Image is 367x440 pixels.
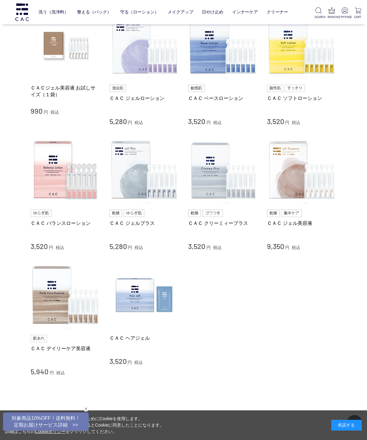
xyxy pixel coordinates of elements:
[213,120,222,125] span: 税込
[31,220,100,226] a: ＣＡＣ バランスローション
[56,245,64,250] span: 税込
[331,420,362,431] div: 承諾する
[109,135,179,205] img: ＣＡＣ ジェルプラス
[267,242,284,251] span: 9,350
[188,10,258,80] img: ＣＡＣ ベースローション
[292,120,300,125] span: 税込
[168,5,193,19] a: メイクアップ
[232,5,258,19] a: インナーケア
[109,260,179,330] img: ＣＡＣ ヘアジェル
[285,120,289,125] span: 円
[128,245,132,250] span: 円
[120,5,159,19] a: 守る（ローション）
[31,106,43,115] span: 990
[44,110,48,115] span: 円
[341,15,349,19] p: MYPAGE
[31,345,100,352] a: ＣＡＣ デイリーケア美容液
[188,210,201,217] img: 乾燥
[188,95,258,101] a: ＣＡＣ ベースローション
[128,120,132,125] span: 円
[109,117,127,126] span: 5,280
[188,242,205,251] span: 3,520
[354,15,362,19] p: CART
[109,85,126,92] img: 混合肌
[56,370,65,375] span: 税込
[314,15,323,19] p: SEARCH
[328,15,336,19] p: RANKING
[109,95,179,101] a: ＣＡＣ ジェルローション
[31,260,100,330] img: ＣＡＣ デイリーケア美容液
[285,85,305,92] img: すっきり
[188,135,258,205] img: ＣＡＣ クリーミィープラス
[5,416,164,435] div: 当サイトでは、お客様へのサービス向上のためにCookieを使用します。 「承諾する」をクリックするか閲覧を続けるとCookieに同意したことになります。 詳細はこちらの をクリックしてください。
[267,10,337,80] img: ＣＡＣ ソフトローション
[267,135,337,205] img: ＣＡＣ ジェル美容液
[267,117,284,126] span: 3,520
[31,210,51,217] img: ゆらぎ肌
[128,360,132,365] span: 円
[109,210,122,217] img: 乾燥
[188,220,258,226] a: ＣＡＣ クリーミィープラス
[202,5,223,19] a: 日やけ止め
[314,7,323,19] a: SEARCH
[31,10,100,80] img: ＣＡＣジェル美容液 お試しサイズ（１袋）
[35,429,66,434] a: Cookieポリシー
[31,135,100,205] img: ＣＡＣ バランスローション
[267,95,337,101] a: ＣＡＣ ソフトローション
[267,220,337,226] a: ＣＡＣ ジェル美容液
[31,85,100,98] a: ＣＡＣジェル美容液 お試しサイズ（１袋）
[14,3,30,21] img: logo
[77,5,111,19] a: 整える（パック）
[328,7,336,19] a: RANKING
[267,210,280,217] img: 乾燥
[31,367,48,376] span: 5,940
[267,5,288,19] a: クリーナー
[285,245,289,250] span: 円
[134,360,143,365] span: 税込
[50,370,54,375] span: 円
[206,245,211,250] span: 円
[109,10,179,80] img: ＣＡＣ ジェルローション
[354,7,362,19] a: CART
[124,210,144,217] img: ゆらぎ肌
[202,210,223,217] img: ゴワつき
[292,245,300,250] span: 税込
[31,242,48,251] span: 3,520
[109,357,127,365] span: 3,520
[213,245,222,250] span: 税込
[206,120,211,125] span: 円
[50,110,59,115] span: 税込
[109,242,127,251] span: 5,280
[135,120,143,125] span: 税込
[135,245,143,250] span: 税込
[109,220,179,226] a: ＣＡＣ ジェルプラス
[267,85,283,92] img: 脂性肌
[109,335,179,341] a: ＣＡＣ ヘアジェル
[281,210,302,217] img: 集中ケア
[341,7,349,19] a: MYPAGE
[188,85,205,92] img: 敏感肌
[49,245,53,250] span: 円
[39,5,69,19] a: 洗う（洗浄料）
[31,335,47,342] img: 肌あれ
[188,117,205,126] span: 3,520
